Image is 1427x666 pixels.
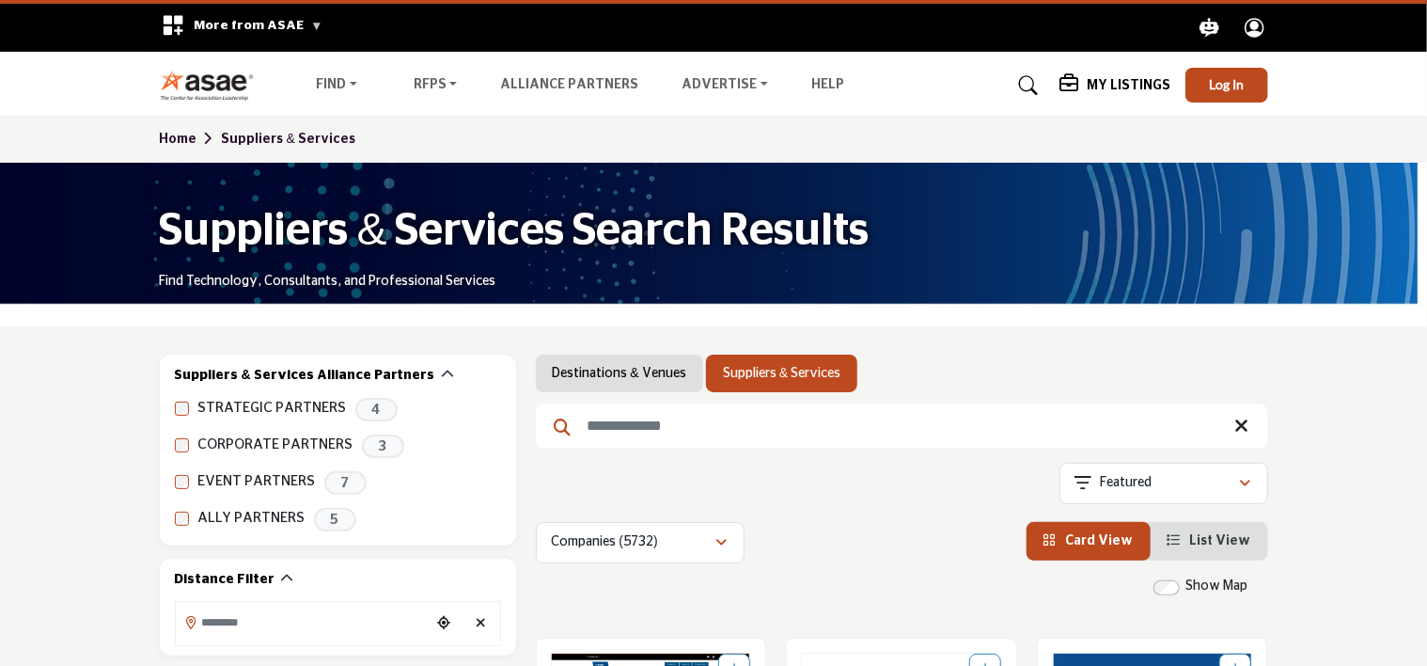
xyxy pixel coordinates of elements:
[198,435,353,456] label: CORPORATE PARTNERS
[1088,77,1171,94] h5: My Listings
[303,72,370,99] a: Find
[1060,74,1171,97] div: My Listings
[1185,68,1268,103] button: Log In
[1100,474,1152,493] p: Featured
[1186,577,1248,596] label: Show Map
[430,604,458,644] div: Choose your current location
[194,19,322,32] span: More from ASAE
[175,512,189,526] input: ALLY PARTNERS checkbox
[176,604,430,641] input: Search Location
[222,133,355,146] a: Suppliers & Services
[536,522,745,563] button: Companies (5732)
[811,78,844,91] a: Help
[467,604,495,644] div: Clear search location
[1027,522,1151,561] li: Card View
[314,508,356,531] span: 5
[160,273,496,292] p: Find Technology, Consultants, and Professional Services
[198,398,347,420] label: STRATEGIC PARTNERS
[553,364,686,383] a: Destinations & Venues
[160,133,222,146] a: Home
[362,435,404,458] span: 3
[175,367,435,386] h2: Suppliers & Services Alliance Partners
[1043,534,1134,547] a: View Card
[175,402,189,416] input: STRATEGIC PARTNERS checkbox
[175,571,275,590] h2: Distance Filter
[1059,463,1268,504] button: Featured
[160,70,264,101] img: Site Logo
[175,438,189,452] input: CORPORATE PARTNERS checkbox
[198,508,306,530] label: ALLY PARTNERS
[500,78,638,91] a: Alliance Partners
[1168,534,1251,547] a: View List
[552,533,658,552] p: Companies (5732)
[175,475,189,489] input: EVENT PARTNERS checkbox
[668,72,781,99] a: Advertise
[355,398,398,421] span: 4
[149,4,335,52] div: More from ASAE
[1209,76,1244,92] span: Log In
[536,404,1268,449] input: Search Keyword
[198,471,316,493] label: EVENT PARTNERS
[400,72,471,99] a: RFPs
[1066,534,1134,547] span: Card View
[160,202,870,261] h1: Suppliers & Services Search Results
[1000,71,1050,101] a: Search
[1190,534,1251,547] span: List View
[723,364,840,383] a: Suppliers & Services
[324,471,367,495] span: 7
[1151,522,1268,561] li: List View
